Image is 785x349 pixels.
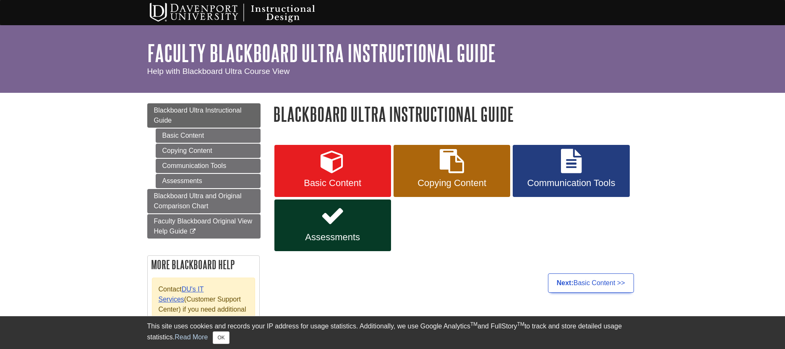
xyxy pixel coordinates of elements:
span: Basic Content [281,178,385,189]
a: Blackboard Ultra Instructional Guide [147,103,261,128]
div: This site uses cookies and records your IP address for usage statistics. Additionally, we use Goo... [147,321,638,344]
a: Communication Tools [513,145,629,197]
div: Contact (Customer Support Center) if you need additional help. [152,278,255,331]
a: Basic Content [156,129,261,143]
strong: Next: [557,279,574,286]
a: DU's IT Services [159,286,204,303]
a: Basic Content [274,145,391,197]
sup: TM [470,321,477,327]
span: Communication Tools [519,178,623,189]
a: Copying Content [156,144,261,158]
a: Blackboard Ultra and Original Comparison Chart [147,189,261,213]
i: This link opens in a new window [189,229,196,234]
span: Blackboard Ultra Instructional Guide [154,107,242,124]
span: Help with Blackboard Ultra Course View [147,67,290,76]
h2: More Blackboard Help [148,256,259,273]
button: Close [213,331,229,344]
sup: TM [517,321,524,327]
a: Read More [175,333,208,341]
a: Next:Basic Content >> [548,273,634,293]
span: Copying Content [400,178,504,189]
div: Guide Page Menu [147,103,261,349]
a: Assessments [156,174,261,188]
img: Davenport University Instructional Design [143,2,344,23]
a: Copying Content [394,145,510,197]
span: Blackboard Ultra and Original Comparison Chart [154,192,242,210]
a: Communication Tools [156,159,261,173]
span: Faculty Blackboard Original View Help Guide [154,218,252,235]
h1: Blackboard Ultra Instructional Guide [273,103,638,125]
a: Assessments [274,199,391,252]
a: Faculty Blackboard Ultra Instructional Guide [147,40,496,66]
span: Assessments [281,232,385,243]
a: Faculty Blackboard Original View Help Guide [147,214,261,239]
